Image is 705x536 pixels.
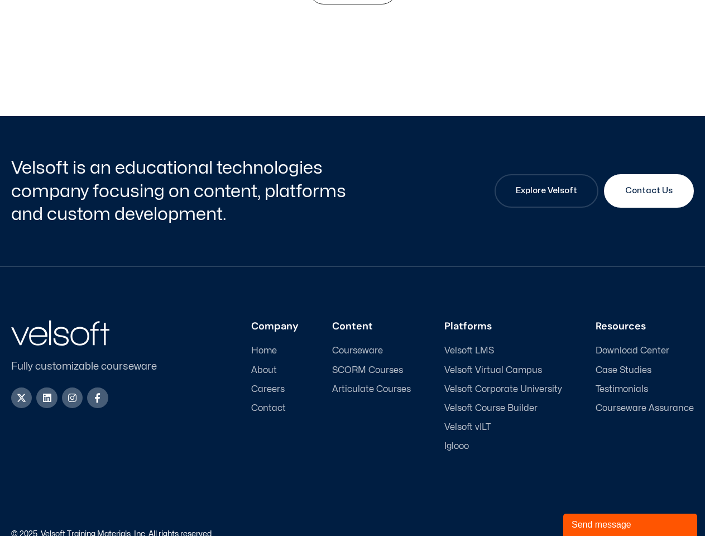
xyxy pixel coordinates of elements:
a: SCORM Courses [332,365,411,376]
span: About [251,365,277,376]
a: Testimonials [596,384,694,395]
span: Explore Velsoft [516,184,577,198]
a: About [251,365,299,376]
a: Download Center [596,346,694,356]
span: Home [251,346,277,356]
span: Iglooo [444,441,469,452]
h3: Content [332,320,411,333]
h3: Platforms [444,320,562,333]
span: Testimonials [596,384,648,395]
span: Velsoft LMS [444,346,494,356]
a: Case Studies [596,365,694,376]
a: Courseware [332,346,411,356]
a: Courseware Assurance [596,403,694,414]
span: Careers [251,384,285,395]
span: Download Center [596,346,669,356]
h2: Velsoft is an educational technologies company focusing on content, platforms and custom developm... [11,156,350,226]
span: Courseware [332,346,383,356]
a: Contact [251,403,299,414]
a: Contact Us [604,174,694,208]
a: Velsoft LMS [444,346,562,356]
span: Velsoft vILT [444,422,491,433]
span: SCORM Courses [332,365,403,376]
a: Velsoft Course Builder [444,403,562,414]
span: Velsoft Course Builder [444,403,538,414]
h3: Company [251,320,299,333]
a: Explore Velsoft [495,174,598,208]
a: Iglooo [444,441,562,452]
a: Articulate Courses [332,384,411,395]
a: Velsoft Virtual Campus [444,365,562,376]
iframe: chat widget [563,511,699,536]
a: Velsoft vILT [444,422,562,433]
p: Fully customizable courseware [11,359,175,374]
h3: Resources [596,320,694,333]
span: Case Studies [596,365,651,376]
span: Contact [251,403,286,414]
a: Careers [251,384,299,395]
span: Contact Us [625,184,673,198]
a: Velsoft Corporate University [444,384,562,395]
span: Velsoft Virtual Campus [444,365,542,376]
a: Home [251,346,299,356]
